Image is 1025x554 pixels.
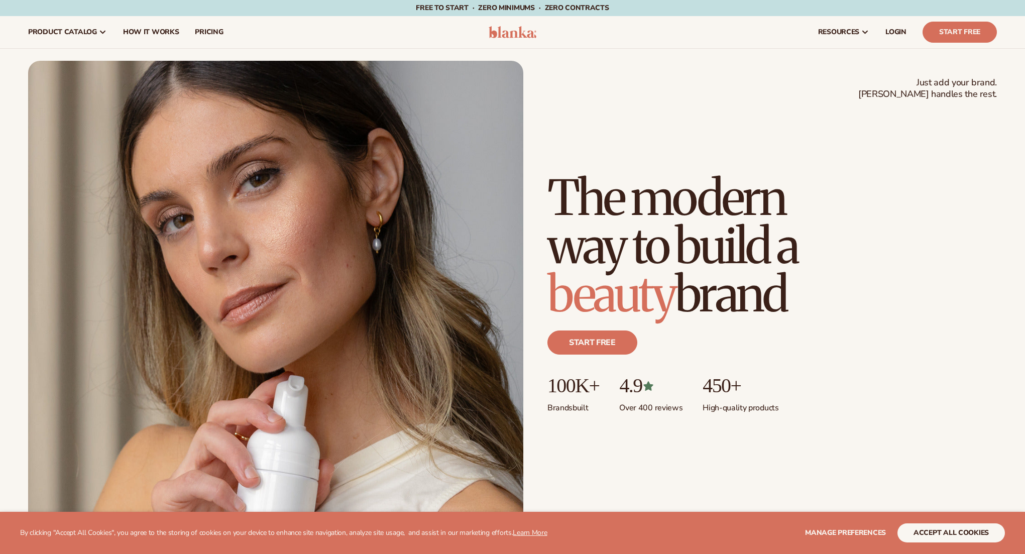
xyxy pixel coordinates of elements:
[619,375,682,397] p: 4.9
[187,16,231,48] a: pricing
[703,375,778,397] p: 450+
[547,375,599,397] p: 100K+
[28,61,523,550] img: Female holding tanning mousse.
[818,28,859,36] span: resources
[115,16,187,48] a: How It Works
[123,28,179,36] span: How It Works
[923,22,997,43] a: Start Free
[513,528,547,537] a: Learn More
[810,16,877,48] a: resources
[416,3,609,13] span: Free to start · ZERO minimums · ZERO contracts
[885,28,906,36] span: LOGIN
[489,26,536,38] img: logo
[547,397,599,413] p: Brands built
[20,529,547,537] p: By clicking "Accept All Cookies", you agree to the storing of cookies on your device to enhance s...
[877,16,915,48] a: LOGIN
[28,28,97,36] span: product catalog
[703,397,778,413] p: High-quality products
[547,264,675,324] span: beauty
[20,16,115,48] a: product catalog
[897,523,1005,542] button: accept all cookies
[195,28,223,36] span: pricing
[858,77,997,100] span: Just add your brand. [PERSON_NAME] handles the rest.
[547,174,869,318] h1: The modern way to build a brand
[805,523,886,542] button: Manage preferences
[619,397,682,413] p: Over 400 reviews
[547,330,637,355] a: Start free
[805,528,886,537] span: Manage preferences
